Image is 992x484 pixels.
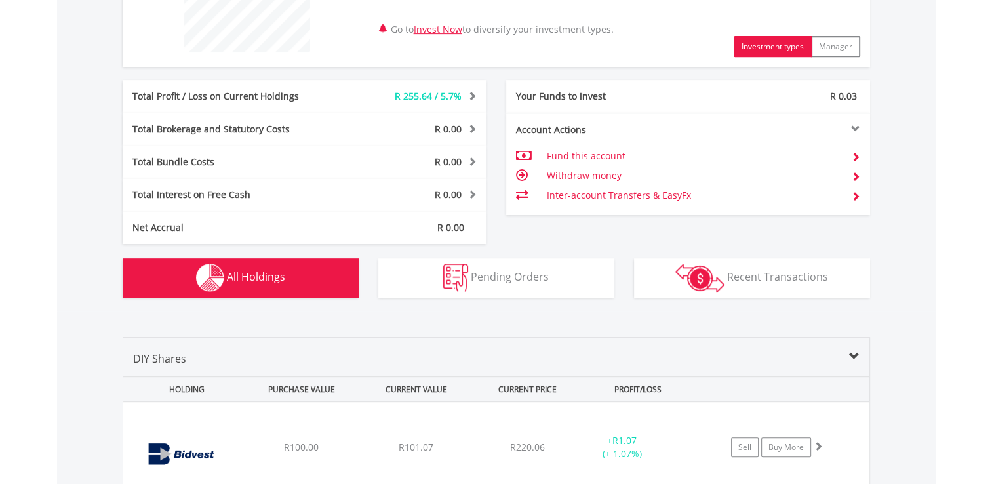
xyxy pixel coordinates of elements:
a: Invest Now [414,23,462,35]
div: CURRENT VALUE [361,377,473,401]
td: Fund this account [546,146,841,166]
span: R 0.00 [435,155,462,168]
span: R 0.00 [435,188,462,201]
span: R100.00 [284,441,319,453]
span: R1.07 [612,434,637,447]
span: R101.07 [399,441,433,453]
button: Pending Orders [378,258,614,298]
span: R 0.00 [435,123,462,135]
span: All Holdings [227,270,285,284]
button: Recent Transactions [634,258,870,298]
div: CURRENT PRICE [475,377,579,401]
div: PROFIT/LOSS [582,377,694,401]
div: + (+ 1.07%) [573,434,672,460]
span: DIY Shares [133,352,186,366]
img: transactions-zar-wht.png [675,264,724,292]
td: Inter-account Transfers & EasyFx [546,186,841,205]
div: Account Actions [506,123,688,136]
img: pending_instructions-wht.png [443,264,468,292]
span: Recent Transactions [727,270,828,284]
button: All Holdings [123,258,359,298]
a: Sell [731,437,759,457]
div: HOLDING [124,377,243,401]
div: Total Profit / Loss on Current Holdings [123,90,335,103]
td: Withdraw money [546,166,841,186]
div: Your Funds to Invest [506,90,688,103]
a: Buy More [761,437,811,457]
div: Total Interest on Free Cash [123,188,335,201]
span: Pending Orders [471,270,549,284]
div: Net Accrual [123,221,335,234]
div: Total Bundle Costs [123,155,335,169]
button: Investment types [734,36,812,57]
span: R220.06 [510,441,545,453]
img: holdings-wht.png [196,264,224,292]
span: R 255.64 / 5.7% [395,90,462,102]
span: R 0.03 [830,90,857,102]
div: Total Brokerage and Statutory Costs [123,123,335,136]
span: R 0.00 [437,221,464,233]
div: PURCHASE VALUE [246,377,358,401]
button: Manager [811,36,860,57]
